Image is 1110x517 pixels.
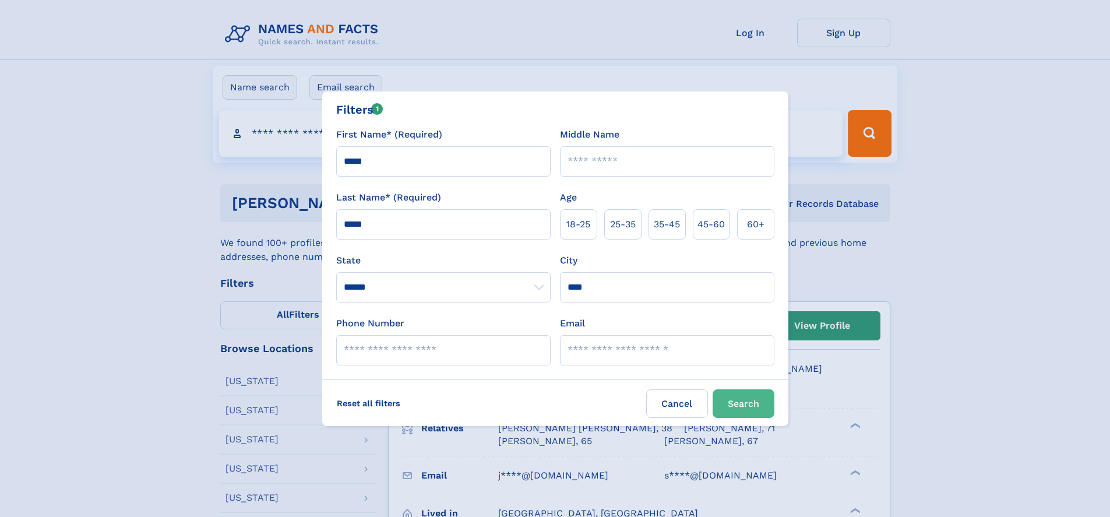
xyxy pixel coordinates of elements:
span: 18‑25 [566,217,590,231]
label: Cancel [646,389,708,418]
span: 45‑60 [697,217,725,231]
label: Email [560,316,585,330]
label: Last Name* (Required) [336,191,441,205]
div: Filters [336,101,383,118]
button: Search [713,389,774,418]
label: Reset all filters [329,389,408,417]
label: Age [560,191,577,205]
span: 60+ [747,217,764,231]
span: 25‑35 [610,217,636,231]
label: Phone Number [336,316,404,330]
label: Middle Name [560,128,619,142]
label: State [336,254,551,268]
label: First Name* (Required) [336,128,442,142]
span: 35‑45 [654,217,680,231]
label: City [560,254,577,268]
